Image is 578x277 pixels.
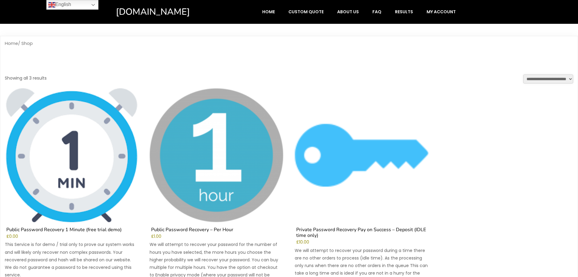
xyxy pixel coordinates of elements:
a: Public Password Recovery 1 Minute (free trial demo) [5,88,138,234]
span: Results [395,9,413,14]
h2: Private Password Recovery Pay on Success – Deposit (IDLE time only) [295,227,428,240]
img: Public Password Recovery - Per Hour [150,88,283,222]
a: [DOMAIN_NAME] [116,6,216,18]
a: Private Password Recovery Pay on Success – Deposit (IDLE time only) [295,88,428,240]
h1: Shop [5,51,573,74]
img: Public Password Recovery 1 Minute (free trial demo) [5,88,138,222]
a: Results [389,6,419,17]
a: My account [420,6,462,17]
a: About Us [331,6,365,17]
bdi: 1.00 [151,234,161,239]
bdi: 0.00 [6,234,18,239]
a: FAQ [366,6,388,17]
img: en [48,1,55,8]
a: Home [256,6,281,17]
nav: Breadcrumb [5,41,573,46]
span: £ [296,239,299,245]
a: Custom Quote [282,6,330,17]
span: £ [151,234,154,239]
span: Home [262,9,275,14]
p: Showing all 3 results [5,74,47,82]
a: Home [5,40,18,46]
h2: Public Password Recovery 1 Minute (free trial demo) [5,227,138,234]
span: About Us [337,9,359,14]
select: Shop order [523,74,573,83]
h2: Public Password Recovery – Per Hour [150,227,283,234]
span: £ [6,234,9,239]
img: Private Password Recovery Pay on Success - Deposit (IDLE time only) [295,88,428,222]
span: FAQ [372,9,381,14]
bdi: 10.00 [296,239,309,245]
span: My account [427,9,456,14]
span: Custom Quote [288,9,324,14]
a: Public Password Recovery – Per Hour [150,88,283,234]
